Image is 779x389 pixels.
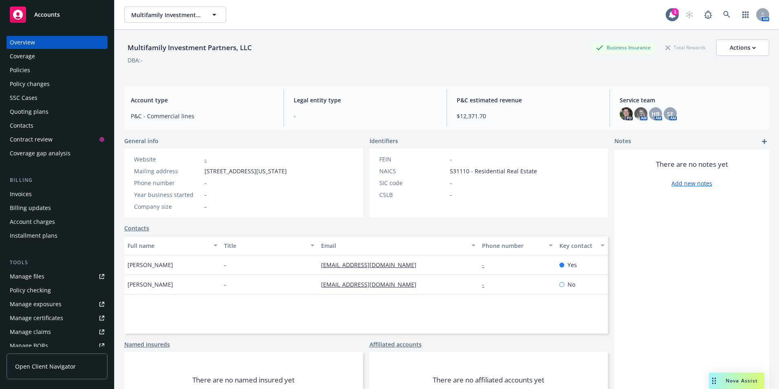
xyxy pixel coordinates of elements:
a: Manage exposures [7,298,108,311]
span: 531110 - Residential Real Estate [450,167,537,175]
button: Title [221,236,317,255]
span: - [450,190,452,199]
a: Quoting plans [7,105,108,118]
div: Email [321,241,467,250]
div: Company size [134,202,201,211]
div: NAICS [379,167,447,175]
img: photo [634,107,647,120]
a: [EMAIL_ADDRESS][DOMAIN_NAME] [321,281,423,288]
span: - [224,261,226,269]
a: Switch app [737,7,754,23]
span: General info [124,137,158,145]
span: [PERSON_NAME] [128,280,173,289]
button: Full name [124,236,221,255]
a: add [759,137,769,146]
span: [STREET_ADDRESS][US_STATE] [205,167,287,175]
span: Accounts [34,11,60,18]
div: Account charges [10,215,55,228]
a: Policies [7,64,108,77]
span: - [450,179,452,187]
a: - [482,281,491,288]
button: Key contact [556,236,608,255]
button: Phone number [479,236,556,255]
span: Identifiers [370,137,398,145]
a: Manage BORs [7,339,108,352]
a: Overview [7,36,108,49]
div: Full name [128,241,209,250]
a: Manage files [7,270,108,283]
span: There are no named insured yet [192,375,295,385]
div: 1 [671,8,679,15]
span: P&C estimated revenue [457,96,600,104]
span: - [450,155,452,164]
a: Manage claims [7,325,108,338]
div: Key contact [559,241,596,250]
button: Email [318,236,479,255]
span: No [568,280,575,289]
span: $12,371.70 [457,112,600,120]
a: Policy checking [7,284,108,297]
div: Coverage gap analysis [10,147,70,160]
div: Manage exposures [10,298,62,311]
div: Drag to move [709,373,719,389]
a: SSC Cases [7,91,108,104]
div: Manage certificates [10,312,63,325]
a: Contacts [7,119,108,132]
button: Actions [716,40,769,56]
span: There are no affiliated accounts yet [433,375,544,385]
span: - [205,190,207,199]
button: Multifamily Investment Partners, LLC [124,7,226,23]
span: Service team [620,96,763,104]
a: - [482,261,491,269]
div: Website [134,155,201,164]
div: DBA: - [128,56,143,64]
div: Policies [10,64,30,77]
span: SE [667,110,673,118]
div: CSLB [379,190,447,199]
div: Contract review [10,133,53,146]
div: Mailing address [134,167,201,175]
button: Nova Assist [709,373,764,389]
div: Billing updates [10,201,51,214]
span: - [224,280,226,289]
a: Add new notes [671,179,712,188]
div: Business Insurance [592,42,655,53]
div: Quoting plans [10,105,48,118]
div: Invoices [10,188,32,201]
span: Open Client Navigator [15,362,76,371]
div: Manage claims [10,325,51,338]
span: Multifamily Investment Partners, LLC [131,11,202,19]
div: Title [224,241,305,250]
div: Actions [730,40,756,55]
a: Billing updates [7,201,108,214]
div: Installment plans [10,229,57,242]
span: - [205,202,207,211]
a: Contacts [124,224,149,232]
a: Named insureds [124,340,170,349]
a: Coverage gap analysis [7,147,108,160]
div: Year business started [134,190,201,199]
a: Start snowing [681,7,698,23]
span: [PERSON_NAME] [128,261,173,269]
a: Coverage [7,50,108,63]
a: Invoices [7,188,108,201]
div: Policy checking [10,284,51,297]
img: photo [620,107,633,120]
div: Billing [7,176,108,184]
a: - [205,155,207,163]
span: There are no notes yet [656,159,728,169]
div: Tools [7,259,108,267]
div: Total Rewards [661,42,710,53]
div: FEIN [379,155,447,164]
a: Installment plans [7,229,108,242]
div: Contacts [10,119,33,132]
span: Nova Assist [726,377,758,384]
span: Yes [568,261,577,269]
div: Manage BORs [10,339,48,352]
div: Phone number [482,241,544,250]
a: Policy changes [7,77,108,91]
div: SSC Cases [10,91,37,104]
a: Manage certificates [7,312,108,325]
span: HB [651,110,660,118]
